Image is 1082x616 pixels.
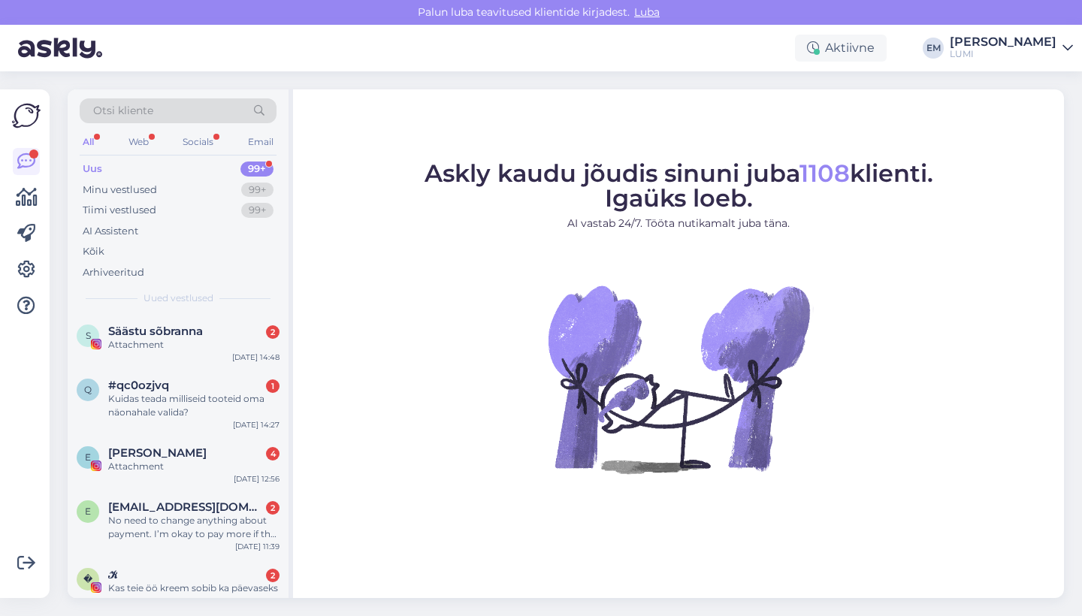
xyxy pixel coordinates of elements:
div: [DATE] 14:27 [233,419,280,430]
div: 99+ [241,183,274,198]
span: E [85,451,91,463]
span: Otsi kliente [93,103,153,119]
div: Aktiivne [795,35,887,62]
div: Arhiveeritud [83,265,144,280]
span: e [85,506,91,517]
div: 2 [266,569,280,582]
div: EM [923,38,944,59]
div: Web [125,132,152,152]
span: � [83,573,92,584]
div: 4 [266,447,280,460]
div: LUMI [950,48,1056,60]
div: Email [245,132,277,152]
div: Minu vestlused [83,183,157,198]
span: Luba [630,5,664,19]
div: [PERSON_NAME] [950,36,1056,48]
div: Socials [180,132,216,152]
div: No need to change anything about payment. I’m okay to pay more if the package can be changed [108,514,280,541]
span: S [86,330,91,341]
div: 2 [266,501,280,515]
div: Tiimi vestlused [83,203,156,218]
div: All [80,132,97,152]
span: Säästu sõbranna [108,325,203,338]
a: [PERSON_NAME]LUMI [950,36,1073,60]
p: AI vastab 24/7. Tööta nutikamalt juba täna. [425,216,933,231]
div: Kuidas teada milliseid tooteid oma näonahale valida? [108,392,280,419]
div: 2 [266,325,280,339]
span: elizabetecipule@gmail.com [108,500,264,514]
span: Askly kaudu jõudis sinuni juba klienti. Igaüks loeb. [425,159,933,213]
div: Attachment [108,460,280,473]
div: 99+ [241,203,274,218]
div: [DATE] 14:48 [232,352,280,363]
span: Uued vestlused [144,291,213,305]
img: No Chat active [543,243,814,514]
span: 𝒦 [108,568,117,581]
span: 1108 [799,159,850,188]
div: Kõik [83,244,104,259]
img: Askly Logo [12,101,41,130]
div: [DATE] 12:56 [234,473,280,485]
div: Attachment [108,338,280,352]
span: Elis Loik [108,446,207,460]
div: [DATE] 11:39 [235,541,280,552]
div: Uus [83,162,102,177]
span: q [84,384,92,395]
div: AI Assistent [83,224,138,239]
div: Kas teie öö kreem sobib ka päevaseks kasutamiseks? [108,581,280,608]
div: 99+ [240,162,274,177]
div: 1 [266,379,280,393]
span: #qc0ozjvq [108,379,169,392]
